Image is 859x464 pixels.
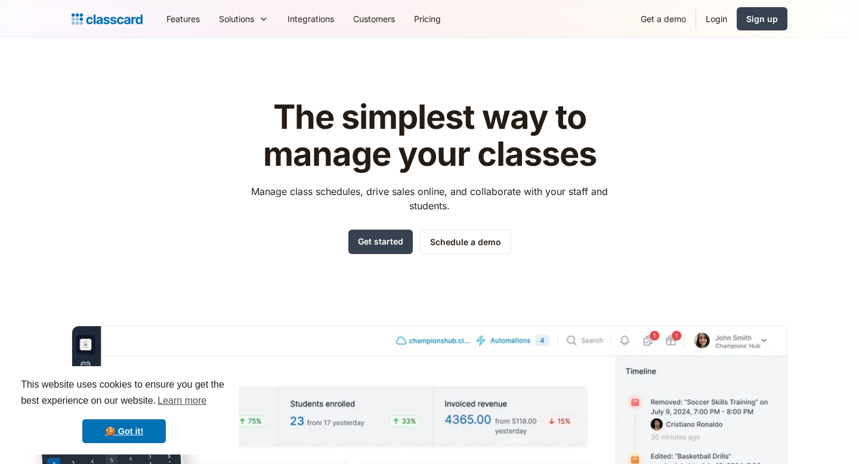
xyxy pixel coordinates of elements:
[10,366,239,454] div: cookieconsent
[82,419,166,443] a: dismiss cookie message
[240,99,619,172] h1: The simplest way to manage your classes
[818,423,847,452] iframe: Intercom live chat
[737,7,787,30] a: Sign up
[631,5,696,32] a: Get a demo
[404,5,450,32] a: Pricing
[696,5,737,32] a: Login
[219,13,254,25] div: Solutions
[72,11,143,27] a: home
[240,184,619,213] p: Manage class schedules, drive sales online, and collaborate with your staff and students.
[156,392,208,410] a: learn more about cookies
[21,378,227,410] span: This website uses cookies to ensure you get the best experience on our website.
[278,5,344,32] a: Integrations
[746,13,778,25] div: Sign up
[209,5,278,32] div: Solutions
[348,230,413,254] a: Get started
[157,5,209,32] a: Features
[420,230,511,254] a: Schedule a demo
[344,5,404,32] a: Customers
